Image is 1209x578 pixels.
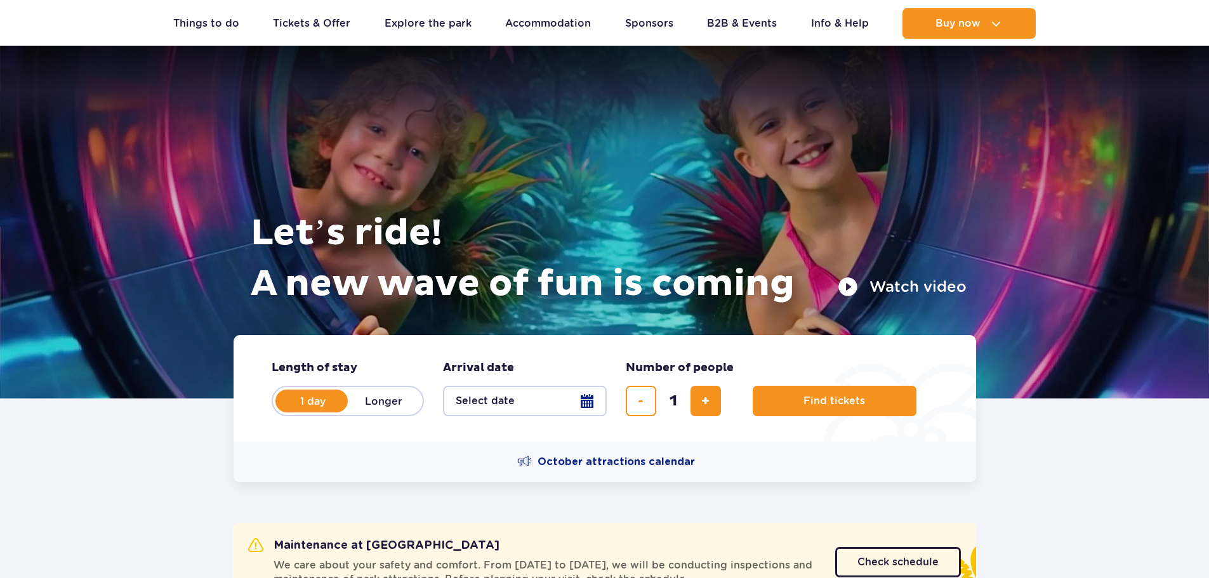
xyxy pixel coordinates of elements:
button: add ticket [690,386,721,416]
button: Find tickets [753,386,916,416]
a: Explore the park [385,8,472,39]
a: Tickets & Offer [273,8,350,39]
span: October attractions calendar [538,455,695,469]
button: remove ticket [626,386,656,416]
span: Arrival date [443,360,514,376]
span: Number of people [626,360,734,376]
input: number of tickets [658,386,689,416]
a: B2B & Events [707,8,777,39]
h2: Maintenance at [GEOGRAPHIC_DATA] [248,538,499,553]
button: Watch video [838,277,967,297]
label: 1 day [277,388,349,414]
span: Buy now [935,18,981,29]
span: Check schedule [857,557,939,567]
button: Buy now [902,8,1036,39]
label: Longer [348,388,420,414]
a: Sponsors [625,8,673,39]
a: Info & Help [811,8,869,39]
span: Length of stay [272,360,357,376]
a: October attractions calendar [517,454,695,470]
button: Select date [443,386,607,416]
form: Planning your visit to Park of Poland [234,335,976,442]
a: Check schedule [835,547,961,577]
a: Accommodation [505,8,591,39]
span: Find tickets [803,395,865,407]
a: Things to do [173,8,239,39]
h1: Let’s ride! A new wave of fun is coming [251,208,967,310]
